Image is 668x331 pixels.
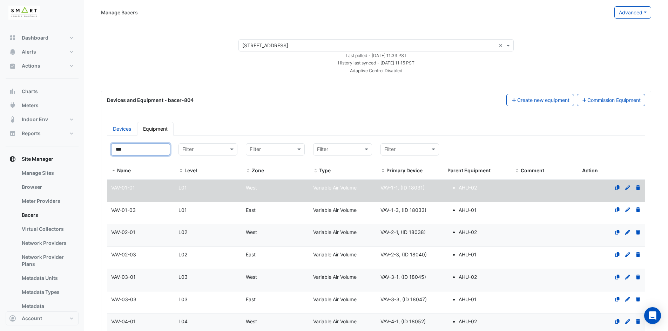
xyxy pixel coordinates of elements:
span: VAV-1-1, (ID 18031) [380,185,425,191]
span: VAV-02-03 [111,251,136,257]
span: VAV-4-1, (ID 18052) [380,318,426,324]
app-icon: Charts [9,88,16,95]
li: AHU-02 [459,184,506,192]
li: AHU-02 [459,228,506,236]
span: Level [178,168,183,174]
a: Edit [625,318,631,324]
a: Delete [635,185,641,191]
span: L02 [178,251,187,257]
button: Commission Equipment [577,94,646,106]
a: Edit [625,185,631,191]
span: Variable Air Volume [313,318,357,324]
a: Clone Equipment [614,318,621,324]
a: Edit [625,251,631,257]
a: Delete [635,229,641,235]
span: Alerts [22,48,36,55]
span: Action [582,167,598,173]
a: Delete [635,207,641,213]
li: AHU-01 [459,296,506,304]
a: Metadata [16,299,79,313]
span: Variable Air Volume [313,229,357,235]
span: West [246,318,257,324]
span: Level [184,167,197,173]
a: Edit [625,229,631,235]
span: Actions [22,62,40,69]
button: Indoor Env [6,112,79,126]
span: VAV-02-01 [111,229,135,235]
a: Metadata Units [16,271,79,285]
a: Network Providers [16,236,79,250]
button: Actions [6,59,79,73]
small: Wed 20-Aug-2025 04:33 BST [346,53,407,58]
span: Dashboard [22,34,48,41]
span: VAV-3-3, (ID 18047) [380,296,427,302]
app-icon: Site Manager [9,156,16,163]
a: Clone Equipment [614,185,621,191]
span: Reports [22,130,41,137]
a: Meter Providers [16,194,79,208]
a: Network Provider Plans [16,250,79,271]
span: VAV-03-03 [111,296,136,302]
li: AHU-02 [459,273,506,281]
span: Type [319,167,331,173]
span: L03 [178,296,188,302]
span: Site Manager [22,156,53,163]
button: Meters [6,98,79,112]
a: Clone Equipment [614,207,621,213]
span: Primary Device [386,167,423,173]
span: L01 [178,207,187,213]
li: AHU-01 [459,251,506,259]
span: West [246,185,257,191]
span: Primary Device [380,168,385,174]
a: Devices [107,122,137,136]
button: Create new equipment [506,94,574,106]
a: Edit [625,296,631,302]
span: Variable Air Volume [313,274,357,280]
a: Delete [635,296,641,302]
span: Variable Air Volume [313,251,357,257]
div: Devices and Equipment - bacer-804 [103,96,502,104]
span: Account [22,315,42,322]
span: VAV-01-03 [111,207,136,213]
button: Charts [6,84,79,98]
a: Delete [635,318,641,324]
a: Clone Equipment [614,229,621,235]
img: Company Logo [8,6,40,20]
span: Type [313,168,318,174]
app-icon: Dashboard [9,34,16,41]
div: Manage Bacers [101,9,138,16]
a: Metadata Types [16,285,79,299]
a: Equipment [137,122,174,136]
button: Reports [6,126,79,140]
span: Comment [521,167,544,173]
small: Wed 20-Aug-2025 04:15 BST [338,60,414,65]
span: VAV-3-1, (ID 18045) [380,274,426,280]
span: L02 [178,229,187,235]
span: L01 [178,185,187,191]
span: L03 [178,274,188,280]
app-icon: Actions [9,62,16,69]
a: Edit [625,207,631,213]
a: Clone Equipment [614,274,621,280]
span: Meters [22,102,39,109]
button: Advanced [614,6,651,19]
span: East [246,296,256,302]
span: Clear [499,42,505,49]
a: Bacers [16,208,79,222]
span: VAV-03-01 [111,274,136,280]
span: Parent Equipment [447,167,491,173]
a: Clone Equipment [614,251,621,257]
span: VAV-04-01 [111,318,136,324]
span: VAV-1-3, (ID 18033) [380,207,426,213]
button: Dashboard [6,31,79,45]
span: Zone [246,168,251,174]
span: Charts [22,88,38,95]
span: Variable Air Volume [313,207,357,213]
span: Variable Air Volume [313,296,357,302]
app-icon: Indoor Env [9,116,16,123]
span: Name [111,168,116,174]
div: Open Intercom Messenger [644,307,661,324]
a: Virtual Collectors [16,222,79,236]
a: Browser [16,180,79,194]
button: Account [6,311,79,325]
